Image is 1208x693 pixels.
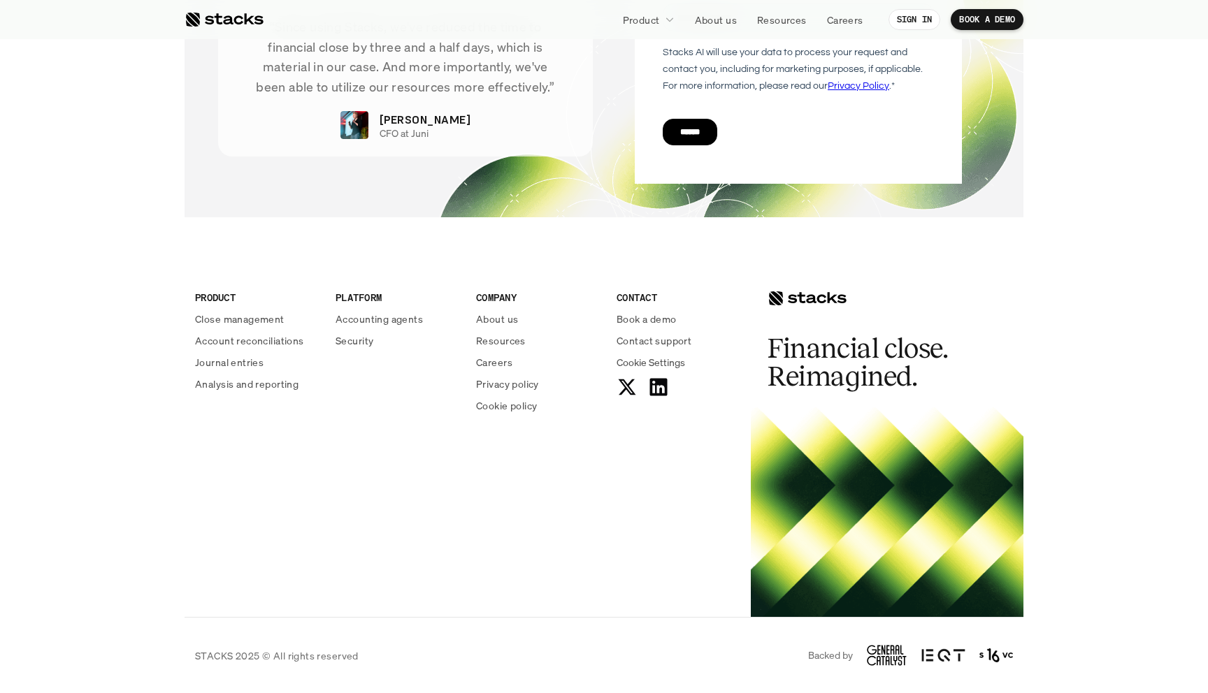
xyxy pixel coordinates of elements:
a: About us [686,7,745,32]
button: Cookie Trigger [617,355,685,370]
a: Careers [476,355,600,370]
a: Close management [195,312,319,326]
a: Account reconciliations [195,333,319,348]
a: Security [336,333,459,348]
p: PRODUCT [195,290,319,305]
p: STACKS 2025 © All rights reserved [195,648,359,663]
p: Privacy policy [476,377,539,391]
p: “Since using Stacks, we've reduced the time to financial close by three and a half days, which is... [239,17,572,97]
p: SIGN IN [897,15,933,24]
a: Book a demo [617,312,740,326]
p: Careers [827,13,863,27]
p: Resources [476,333,526,348]
a: BOOK A DEMO [951,9,1023,30]
a: Careers [819,7,872,32]
p: Contact support [617,333,691,348]
a: Cookie policy [476,398,600,413]
p: Careers [476,355,512,370]
a: Privacy Policy [165,323,226,333]
p: Book a demo [617,312,677,326]
a: Analysis and reporting [195,377,319,391]
p: PLATFORM [336,290,459,305]
a: Journal entries [195,355,319,370]
a: Contact support [617,333,740,348]
a: Privacy policy [476,377,600,391]
p: BOOK A DEMO [959,15,1015,24]
p: Security [336,333,373,348]
p: [PERSON_NAME] [380,111,470,128]
p: Backed by [808,650,853,662]
a: Accounting agents [336,312,459,326]
span: Cookie Settings [617,355,685,370]
p: COMPANY [476,290,600,305]
p: Analysis and reporting [195,377,299,391]
a: About us [476,312,600,326]
p: Product [623,13,660,27]
a: Resources [749,7,815,32]
p: About us [695,13,737,27]
p: Accounting agents [336,312,423,326]
p: Close management [195,312,285,326]
p: Journal entries [195,355,264,370]
p: Resources [757,13,807,27]
p: Account reconciliations [195,333,304,348]
p: CONTACT [617,290,740,305]
a: Resources [476,333,600,348]
p: Cookie policy [476,398,537,413]
p: CFO at Juni [380,128,429,140]
p: About us [476,312,518,326]
h2: Financial close. Reimagined. [768,335,977,391]
a: SIGN IN [889,9,941,30]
